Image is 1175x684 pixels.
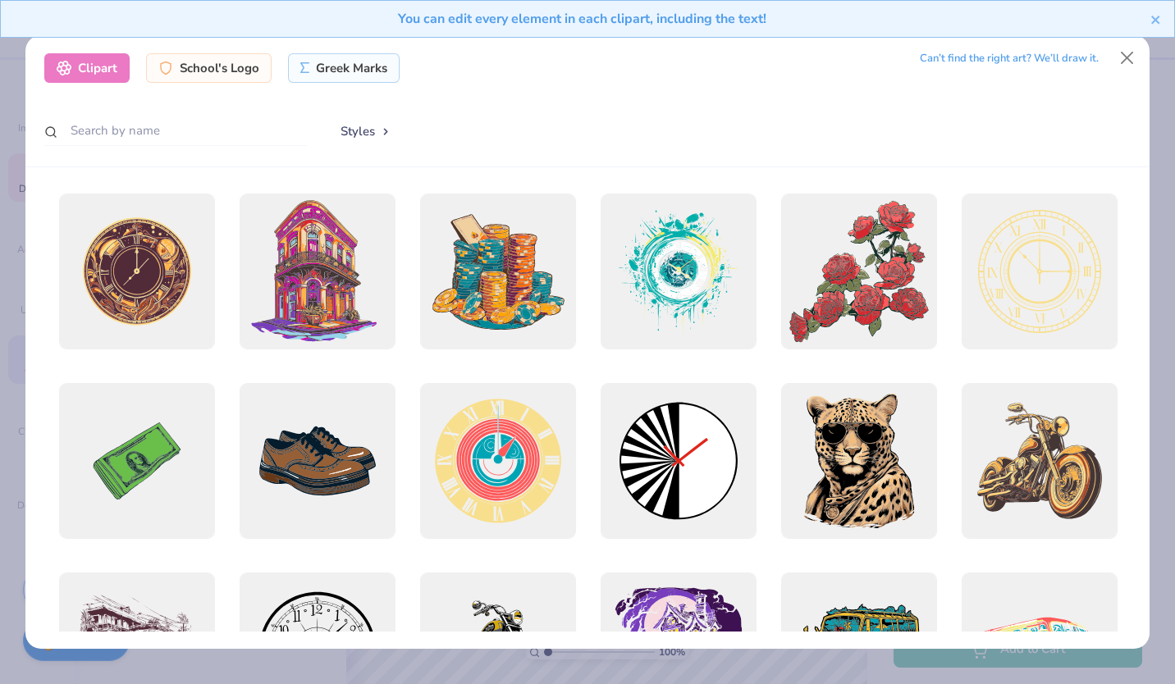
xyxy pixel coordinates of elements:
div: School's Logo [146,53,272,83]
div: Can’t find the right art? We’ll draw it. [920,44,1099,73]
div: Clipart [44,53,130,83]
button: Styles [323,116,409,147]
button: Close [1112,42,1143,73]
input: Search by name [44,116,307,146]
button: close [1150,9,1162,29]
div: Greek Marks [288,53,400,83]
div: You can edit every element in each clipart, including the text! [13,9,1150,29]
